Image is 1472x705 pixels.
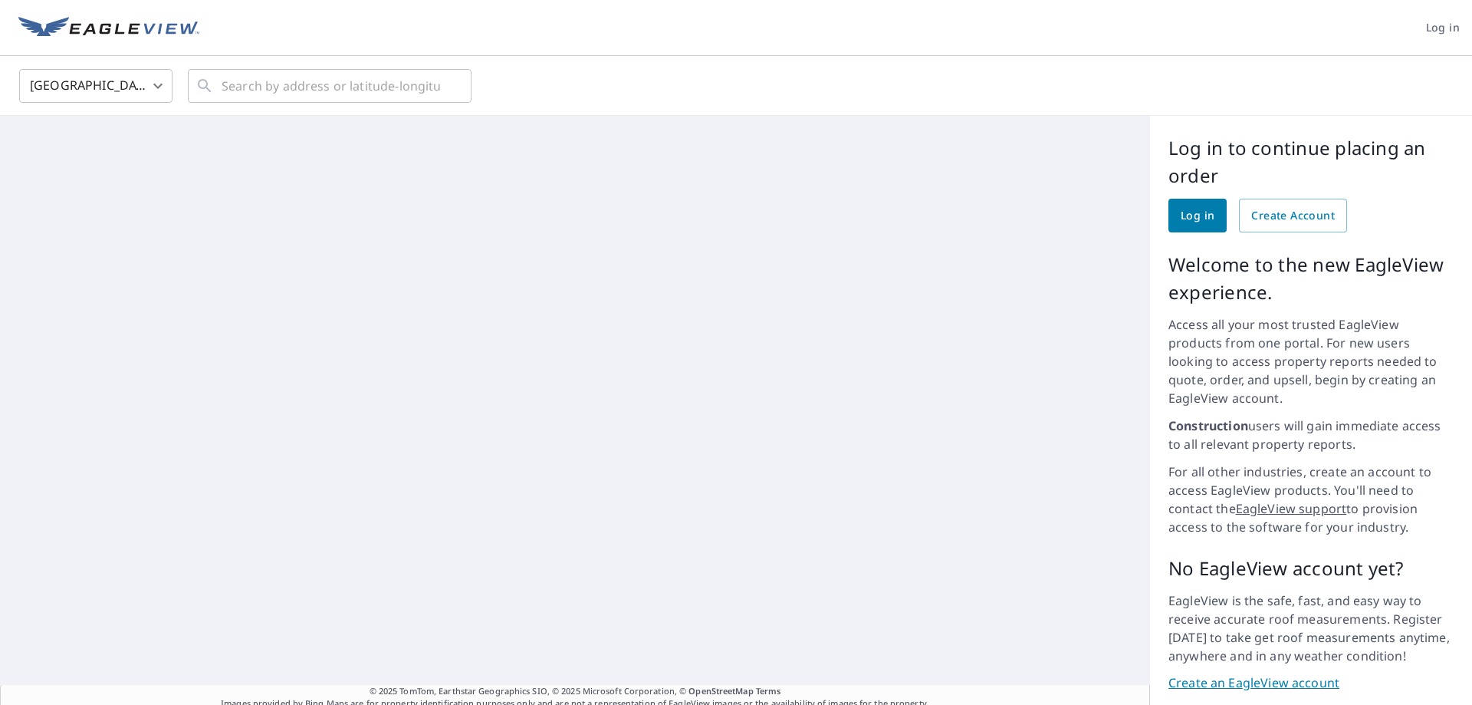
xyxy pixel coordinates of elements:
[1181,206,1214,226] span: Log in
[1168,417,1454,453] p: users will gain immediate access to all relevant property reports.
[18,17,199,40] img: EV Logo
[1168,315,1454,407] p: Access all your most trusted EagleView products from one portal. For new users looking to access ...
[756,685,781,697] a: Terms
[1168,591,1454,665] p: EagleView is the safe, fast, and easy way to receive accurate roof measurements. Register [DATE] ...
[1168,555,1454,582] p: No EagleView account yet?
[1168,134,1454,189] p: Log in to continue placing an order
[1426,18,1460,38] span: Log in
[1251,206,1335,226] span: Create Account
[222,64,440,107] input: Search by address or latitude-longitude
[1168,674,1454,692] a: Create an EagleView account
[1168,463,1454,536] p: For all other industries, create an account to access EagleView products. You'll need to contact ...
[19,64,172,107] div: [GEOGRAPHIC_DATA]
[688,685,753,697] a: OpenStreetMap
[1168,199,1227,232] a: Log in
[1168,417,1248,434] strong: Construction
[1168,251,1454,306] p: Welcome to the new EagleView experience.
[1236,500,1347,517] a: EagleView support
[1239,199,1347,232] a: Create Account
[370,685,781,698] span: © 2025 TomTom, Earthstar Geographics SIO, © 2025 Microsoft Corporation, ©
